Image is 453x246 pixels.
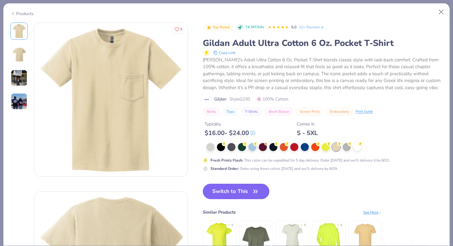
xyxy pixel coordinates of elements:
[205,129,255,137] div: $ 16.00 - $ 24.00
[241,107,262,116] button: T-Shirts
[180,28,182,31] span: 5
[297,121,318,127] div: Comes In
[326,107,353,116] button: Embroidery
[34,23,188,176] img: Front
[203,37,443,49] div: Gildan Adult Ultra Cotton 6 Oz. Pocket T-Shirt
[356,109,373,114] div: Print Guide
[297,129,318,137] div: S - 5XL
[12,47,27,62] img: Back
[214,96,226,102] span: Gildan
[12,24,27,39] img: Front
[363,210,382,215] div: See More
[291,25,296,30] span: 5.0
[337,223,339,226] div: ★
[205,121,255,127] div: Typically
[245,25,264,30] span: 74.3K Clicks
[10,10,34,17] div: Products
[172,25,185,34] button: Like
[435,6,447,18] button: Close
[210,158,390,163] div: This color can be expedited for 5 day delivery. Order [DATE] and we’ll delivery it by 8/22.
[203,107,220,116] button: Shirts
[341,223,342,228] div: 5
[257,96,288,102] span: 100% Cotton
[210,166,338,171] div: Order using these colors [DATE] and we’ll delivery by 8/29.
[223,107,238,116] button: Tops
[203,23,233,31] button: Badge Button
[210,158,243,163] strong: Fresh Prints Flash :
[203,97,211,102] img: brand logo
[231,223,233,228] div: 5
[11,70,27,86] img: User generated content
[268,23,289,32] div: 5.0 Stars
[203,184,270,199] button: Switch to This
[265,107,293,116] button: Short Sleeve
[230,96,250,102] span: Style G230
[300,223,303,226] div: ★
[203,209,236,215] div: Similar Products
[211,49,237,56] button: copy to clipboard
[299,24,324,30] a: 10+ Reviews
[304,223,306,228] div: 5
[213,26,230,29] span: Top Rated
[296,107,323,116] button: Screen Print
[203,56,443,91] div: [PERSON_NAME]'s Adult Ultra Cotton 6 Oz. Pocket T-Shirt blends classic style with laid-back comfo...
[11,93,27,110] img: User generated content
[206,25,211,30] img: Top Rated sort
[228,223,230,226] div: ★
[210,166,239,171] strong: Standard Order :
